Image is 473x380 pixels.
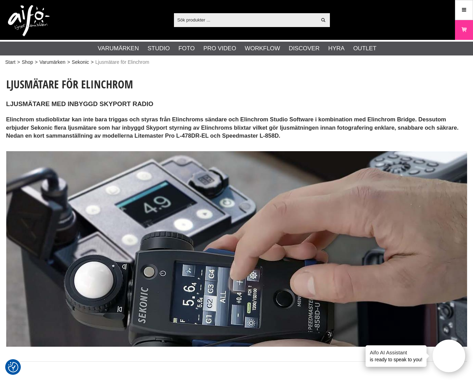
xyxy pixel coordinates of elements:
img: logo.png [8,5,50,36]
a: Start [5,59,16,66]
span: > [91,59,94,66]
span: > [67,59,70,66]
div: is ready to speak to you! [366,345,427,367]
a: Foto [178,44,195,53]
img: Sekonic ljusmätare med Skyport radio [6,151,467,347]
h4: Elinchrom studioblixtar kan inte bara triggas och styras från Elinchroms sändare och Elinchrom St... [6,115,467,140]
span: Ljusmätare för Elinchrom [95,59,149,66]
span: > [17,59,20,66]
a: Shop [22,59,33,66]
h3: LJUSMÄTARE MED INBYGGD SKYPORT RADIO [6,100,467,109]
img: Revisit consent button [8,362,18,372]
a: Varumärken [40,59,65,66]
h4: Aifo AI Assistant [370,349,422,356]
a: Pro Video [203,44,236,53]
a: Workflow [245,44,280,53]
a: Studio [148,44,170,53]
span: > [35,59,37,66]
a: Outlet [353,44,376,53]
a: Hyra [328,44,344,53]
button: Samtyckesinställningar [8,361,18,373]
a: Discover [289,44,319,53]
a: Sekonic [72,59,89,66]
input: Sök produkter ... [174,15,317,25]
a: Varumärken [98,44,139,53]
h1: Ljusmätare för Elinchrom [6,77,467,92]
